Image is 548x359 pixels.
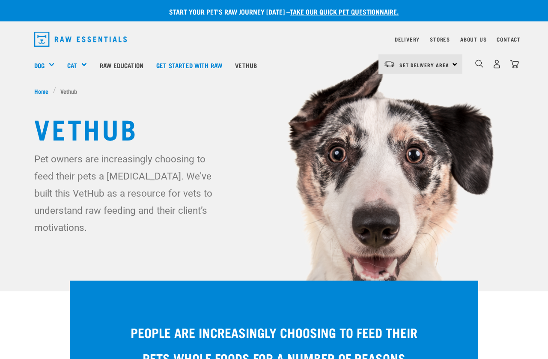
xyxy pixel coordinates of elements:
a: Get started with Raw [150,48,229,82]
img: van-moving.png [384,60,395,68]
h1: Vethub [34,113,514,144]
a: Dog [34,60,45,70]
img: Raw Essentials Logo [34,32,127,47]
span: Set Delivery Area [399,63,449,66]
p: Pet owners are increasingly choosing to feed their pets a [MEDICAL_DATA]. We've built this VetHub... [34,150,226,236]
a: Contact [497,38,521,41]
img: home-icon@2x.png [510,60,519,69]
a: take our quick pet questionnaire. [290,9,399,13]
a: Cat [67,60,77,70]
nav: dropdown navigation [27,28,521,50]
a: Raw Education [93,48,150,82]
a: Delivery [395,38,420,41]
img: user.png [492,60,501,69]
img: home-icon-1@2x.png [475,60,483,68]
span: Home [34,87,48,96]
nav: breadcrumbs [34,87,514,96]
a: Stores [430,38,450,41]
a: Home [34,87,53,96]
a: About Us [460,38,486,41]
a: Vethub [229,48,263,82]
